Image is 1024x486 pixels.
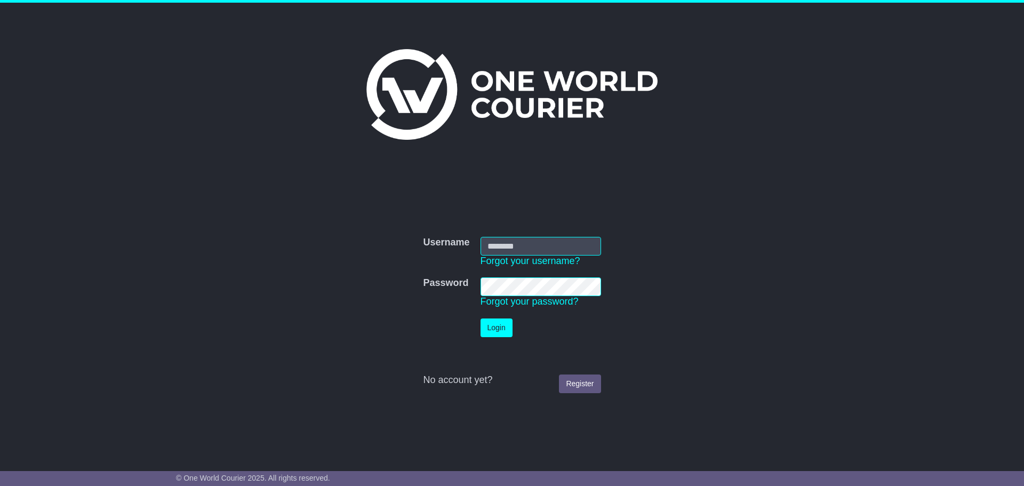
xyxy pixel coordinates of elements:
label: Username [423,237,469,249]
a: Forgot your password? [481,296,579,307]
a: Forgot your username? [481,256,580,266]
div: No account yet? [423,375,601,386]
button: Login [481,318,513,337]
a: Register [559,375,601,393]
label: Password [423,277,468,289]
span: © One World Courier 2025. All rights reserved. [176,474,330,482]
img: One World [366,49,658,140]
